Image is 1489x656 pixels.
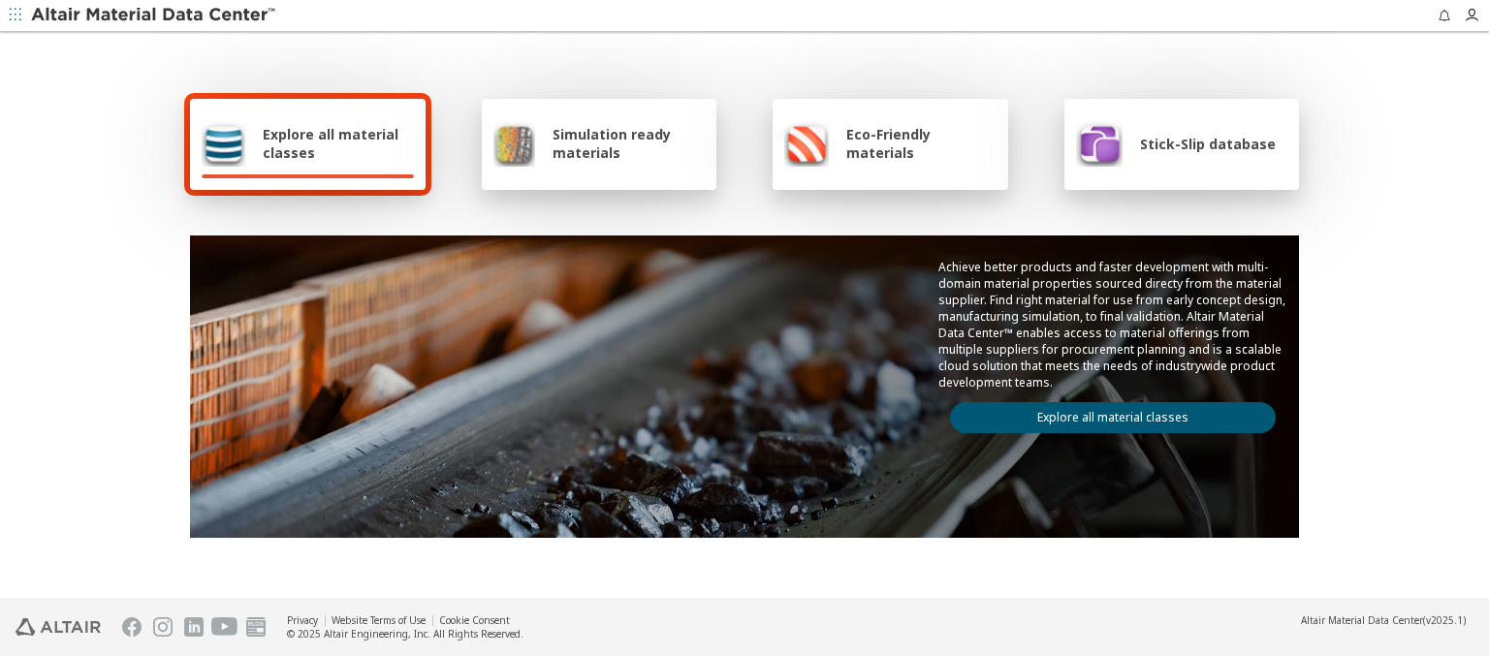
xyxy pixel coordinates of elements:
[439,613,510,627] a: Cookie Consent
[846,125,996,162] span: Eco-Friendly materials
[332,613,426,627] a: Website Terms of Use
[287,627,523,640] div: © 2025 Altair Engineering, Inc. All Rights Reserved.
[202,120,245,167] img: Explore all material classes
[950,402,1276,433] a: Explore all material classes
[1301,613,1423,627] span: Altair Material Data Center
[493,120,535,167] img: Simulation ready materials
[938,259,1287,390] p: Achieve better products and faster development with multi-domain material properties sourced dire...
[263,125,414,162] span: Explore all material classes
[1076,120,1123,167] img: Stick-Slip database
[1140,135,1276,153] span: Stick-Slip database
[1301,613,1466,627] div: (v2025.1)
[784,120,829,167] img: Eco-Friendly materials
[553,125,705,162] span: Simulation ready materials
[31,6,278,25] img: Altair Material Data Center
[287,613,318,627] a: Privacy
[16,618,101,636] img: Altair Engineering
